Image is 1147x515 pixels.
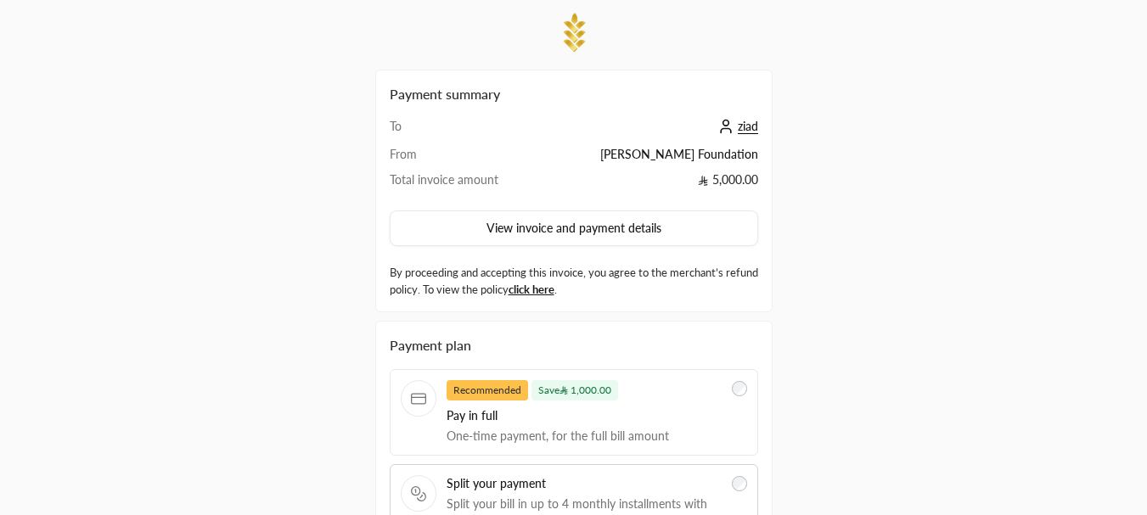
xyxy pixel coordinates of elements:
[509,283,554,296] a: click here
[390,210,758,246] button: View invoice and payment details
[447,380,528,400] span: Recommended
[738,119,758,134] span: ziad
[447,475,722,492] span: Split your payment
[390,265,758,298] label: By proceeding and accepting this invoice, you agree to the merchant’s refund policy. To view the ...
[557,10,591,56] img: Company Logo
[539,171,757,197] td: 5,000.00
[447,428,722,445] span: One-time payment, for the full bill amount
[531,380,619,400] span: Save 1,000.00
[732,381,747,396] input: RecommendedSave 1,000.00Pay in fullOne-time payment, for the full bill amount
[732,476,747,491] input: Split your paymentSplit your bill in up to 4 monthly installments with no interest
[390,146,540,171] td: From
[390,84,758,104] h2: Payment summary
[539,146,757,171] td: [PERSON_NAME] Foundation
[390,335,758,355] div: Payment plan
[390,171,540,197] td: Total invoice amount
[447,407,722,424] span: Pay in full
[390,118,540,146] td: To
[714,119,758,133] a: ziad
